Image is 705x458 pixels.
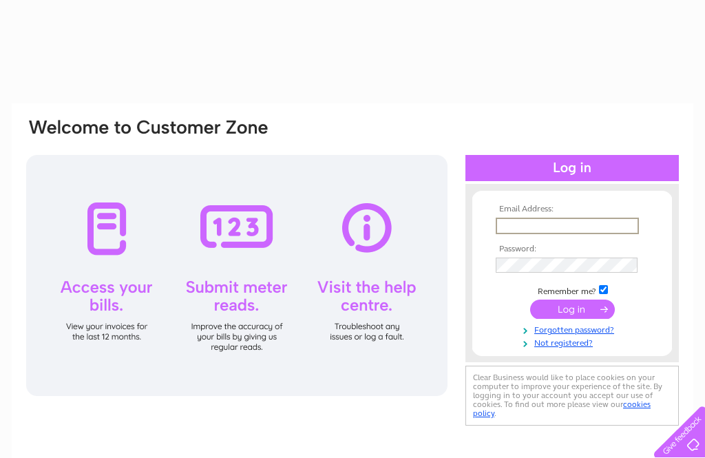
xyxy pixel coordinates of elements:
[530,300,615,319] input: Submit
[492,283,652,297] td: Remember me?
[496,335,652,348] a: Not registered?
[492,205,652,214] th: Email Address:
[496,322,652,335] a: Forgotten password?
[492,244,652,254] th: Password:
[465,366,679,426] div: Clear Business would like to place cookies on your computer to improve your experience of the sit...
[473,399,651,418] a: cookies policy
